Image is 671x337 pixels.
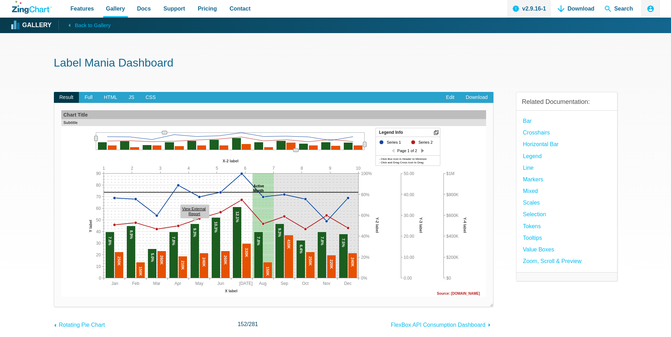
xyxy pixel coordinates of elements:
a: Value Boxes [523,245,554,254]
a: Legend [523,151,542,161]
a: Line [523,163,534,173]
a: Tooltips [523,233,542,243]
a: Selection [523,210,546,219]
a: Markers [523,175,543,184]
a: Zoom, Scroll & Preview [523,256,582,266]
span: 281 [249,321,258,327]
a: Rotating Pie Chart [54,318,105,330]
span: Back to Gallery [75,21,111,30]
a: Bar [523,116,532,126]
span: Gallery [106,4,125,13]
span: JS [123,92,140,103]
a: FlexBox API Consumption Dashboard [391,318,493,330]
span: / [238,319,258,329]
h3: Related Documentation: [522,98,611,106]
a: Edit [440,92,460,103]
a: Horizontal Bar [523,139,559,149]
a: Gallery [12,20,51,31]
a: Download [460,92,493,103]
span: FlexBox API Consumption Dashboard [391,322,485,328]
a: Mixed [523,186,538,196]
a: Crosshairs [523,128,550,137]
span: Full [79,92,98,103]
span: Features [70,4,94,13]
span: Result [54,92,79,103]
span: CSS [140,92,161,103]
h1: Label Mania Dashboard [54,56,617,71]
a: Tokens [523,221,541,231]
span: HTML [98,92,123,103]
a: ZingChart Logo. Click to return to the homepage [12,1,52,14]
span: Docs [137,4,151,13]
span: Support [163,4,185,13]
strong: Gallery [22,22,51,29]
span: Pricing [198,4,217,13]
a: Scales [523,198,540,207]
a: Back to Gallery [58,20,111,30]
span: Contact [230,4,251,13]
span: 152 [238,321,247,327]
span: Rotating Pie Chart [59,322,105,328]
